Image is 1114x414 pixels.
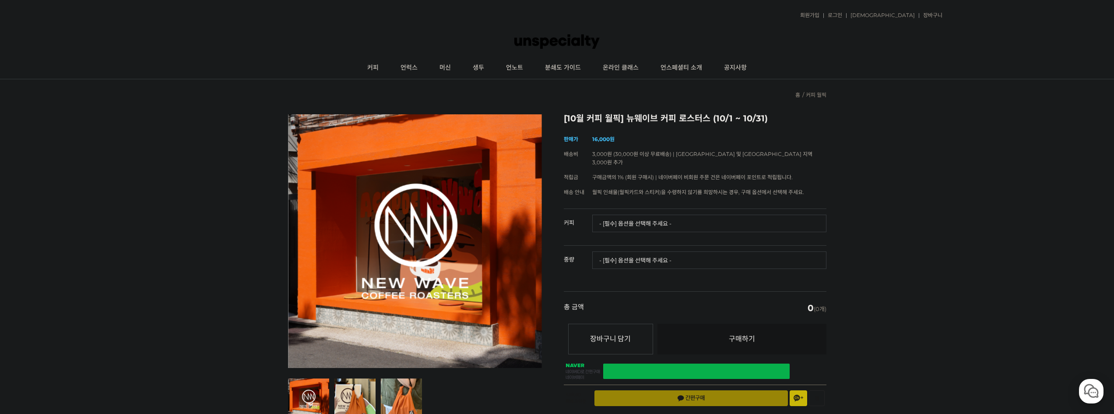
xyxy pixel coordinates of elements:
a: 홈 [795,92,800,98]
a: 홈 [3,278,58,300]
strong: 16,000원 [592,136,615,142]
button: 채널 추가 [790,390,807,406]
span: 설정 [135,291,146,298]
a: 분쇄도 가이드 [534,57,592,79]
a: 커피 월픽 [806,92,826,98]
img: [10월 커피 월픽] 뉴웨이브 커피 로스터스 (10/1 ~ 10/31) [288,114,542,368]
a: 장바구니 [919,13,942,18]
span: 월픽 인쇄물(월픽카드와 스티커)을 수령하지 않기를 희망하시는 경우, 구매 옵션에서 선택해 주세요. [592,189,804,195]
span: 적립금 [564,174,578,180]
span: 판매가 [564,136,578,142]
a: 커피 [356,57,390,79]
a: 구매하기 [657,324,826,354]
em: 0 [808,303,814,313]
span: 채널 추가 [794,395,803,402]
button: 장바구니 담기 [568,324,653,354]
span: 찜 [815,395,819,401]
span: (0개) [808,304,826,312]
strong: 총 금액 [564,304,584,312]
h2: [10월 커피 월픽] 뉴웨이브 커피 로스터스 (10/1 ~ 10/31) [564,114,826,123]
span: 3,000원 (30,000원 이상 무료배송) | [GEOGRAPHIC_DATA] 및 [GEOGRAPHIC_DATA] 지역 3,000원 추가 [592,151,812,166]
a: 온라인 클래스 [592,57,650,79]
span: 구매하기 [729,335,755,343]
span: 배송 안내 [564,189,584,195]
a: 새창 [791,364,806,379]
a: 공지사항 [713,57,758,79]
a: 언스페셜티 소개 [650,57,713,79]
button: 간편구매 [594,390,788,406]
th: 커피 [564,209,592,229]
a: 언노트 [495,57,534,79]
span: 홈 [28,291,33,298]
a: 회원가입 [796,13,819,18]
span: 간편구매 [677,395,705,402]
a: [DEMOGRAPHIC_DATA] [846,13,915,18]
span: 구매금액의 1% (회원 구매시) | 네이버페이 비회원 주문 건은 네이버페이 포인트로 적립됩니다. [592,174,793,180]
a: 대화 [58,278,113,300]
a: 설정 [113,278,168,300]
a: 새창 [603,364,790,379]
a: 언럭스 [390,57,429,79]
a: 로그인 [823,13,842,18]
a: 머신 [429,57,462,79]
a: 생두 [462,57,495,79]
th: 중량 [564,246,592,266]
button: 찜 [809,390,825,406]
img: 언스페셜티 몰 [514,28,599,55]
span: 배송비 [564,151,578,157]
span: 카카오 톡체크아웃 [566,392,588,404]
span: 대화 [80,291,91,298]
a: 새창 [808,364,824,379]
